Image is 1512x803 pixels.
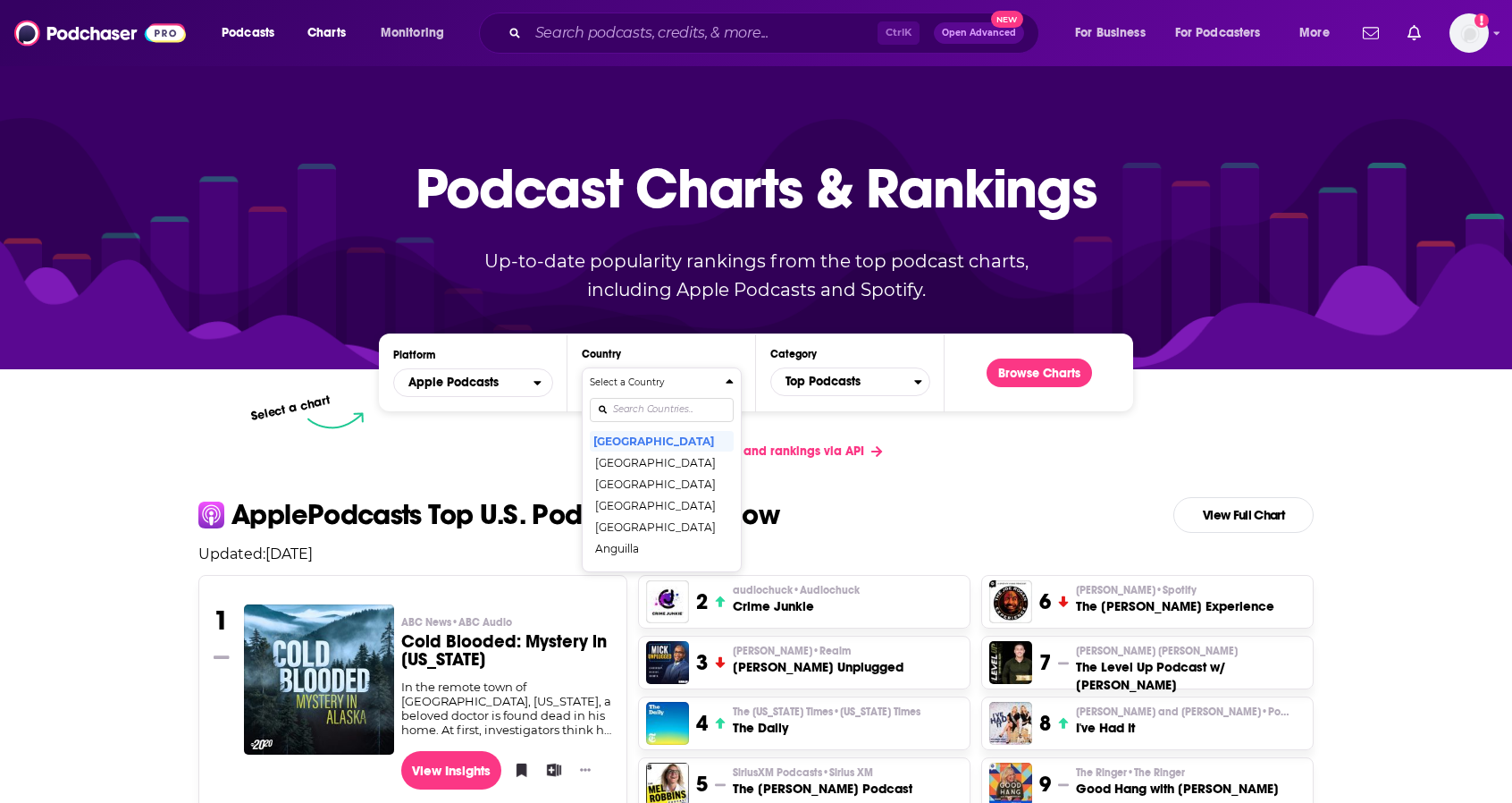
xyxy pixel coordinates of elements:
p: Apple Podcasts Top U.S. Podcasts Right Now [231,501,779,529]
button: Browse Charts [987,359,1092,387]
span: • Realm [812,645,851,657]
button: Anguilla [590,537,734,559]
span: Charts [307,21,346,46]
p: Up-to-date popularity rankings from the top podcast charts, including Apple Podcasts and Spotify. [449,247,1063,304]
h3: Cold Blooded: Mystery in [US_STATE] [401,633,613,669]
button: open menu [1287,19,1352,47]
a: Cold Blooded: Mystery in Alaska [244,604,394,754]
a: Show notifications dropdown [1400,18,1428,48]
button: Show profile menu [1449,13,1489,53]
button: open menu [1163,19,1287,47]
h3: The [PERSON_NAME] Podcast [733,780,912,798]
p: The Ringer • The Ringer [1076,765,1279,780]
h3: The [PERSON_NAME] Experience [1076,597,1274,615]
img: Podchaser - Follow, Share and Rate Podcasts [14,16,186,50]
button: [GEOGRAPHIC_DATA] [590,494,734,516]
p: SiriusXM Podcasts • Sirius XM [733,765,912,780]
button: [GEOGRAPHIC_DATA] [590,559,734,580]
a: View Insights [401,751,502,790]
button: Add to List [541,757,559,783]
a: Get podcast charts and rankings via API [615,429,896,473]
button: [GEOGRAPHIC_DATA] [590,516,734,537]
span: ABC News [401,615,512,630]
span: SiriusXM Podcasts [733,765,873,780]
p: Jennifer Welch and Angie Sullivan • PodcastOne [1076,705,1290,719]
p: Podcast Charts & Rankings [416,130,1097,246]
span: • PodcastOne [1261,706,1330,718]
h3: 4 [696,710,708,737]
img: The Daily [646,702,689,745]
span: Ctrl K [878,21,920,45]
span: • [US_STATE] Times [833,706,920,718]
button: Categories [770,368,930,396]
h3: 6 [1039,588,1051,615]
span: Podcasts [222,21,274,46]
span: More [1299,21,1330,46]
span: • The Ringer [1127,766,1185,779]
a: Crime Junkie [646,580,689,623]
a: Charts [296,19,357,47]
button: open menu [368,19,467,47]
h3: 5 [696,771,708,798]
a: [PERSON_NAME]•SpotifyThe [PERSON_NAME] Experience [1076,583,1274,615]
span: The Ringer [1076,765,1185,780]
button: Countries [582,368,742,572]
h3: Crime Junkie [733,597,860,615]
h3: Good Hang with [PERSON_NAME] [1076,780,1279,798]
a: Cold Blooded: Mystery in Alaska [244,604,394,755]
p: Joe Rogan • Spotify [1076,583,1274,597]
a: Show notifications dropdown [1356,18,1386,48]
span: • Audiochuck [793,584,860,596]
span: For Podcasters [1175,21,1261,46]
a: ABC News•ABC AudioCold Blooded: Mystery in [US_STATE] [401,615,613,680]
p: ABC News • ABC Audio [401,615,613,630]
h3: [PERSON_NAME] Unplugged [733,658,903,676]
svg: Add a profile image [1474,13,1489,28]
button: [GEOGRAPHIC_DATA] [590,473,734,494]
h3: The Daily [733,719,920,737]
span: Logged in as BrunswickDigital [1449,13,1489,53]
h2: Platforms [393,368,553,397]
h3: 7 [1039,649,1051,676]
a: The [US_STATE] Times•[US_STATE] TimesThe Daily [733,705,920,737]
p: Select a chart [249,393,332,424]
a: The Joe Rogan Experience [989,580,1032,623]
button: [GEOGRAPHIC_DATA] [590,452,734,473]
span: Apple Podcasts [408,376,499,389]
p: Mick Hunt • Realm [733,644,903,658]
img: Mick Unplugged [646,641,689,684]
span: • Spotify [1155,584,1197,596]
a: The Level Up Podcast w/ Paul Alex [989,641,1032,684]
h3: 9 [1039,771,1051,798]
h3: I've Had It [1076,719,1290,737]
span: The [US_STATE] Times [733,705,920,719]
img: I've Had It [989,702,1032,745]
span: • Sirius XM [822,766,873,779]
input: Search Countries... [590,398,734,422]
span: [PERSON_NAME] and [PERSON_NAME] [1076,705,1290,719]
span: • ABC Audio [451,616,512,629]
button: open menu [393,368,553,397]
h3: 3 [696,649,708,676]
h3: 1 [214,604,229,637]
h4: Select a Country [590,378,718,387]
span: Open Advanced [942,29,1016,38]
span: New [991,11,1023,28]
h3: The Level Up Podcast w/ [PERSON_NAME] [1076,658,1306,694]
span: [PERSON_NAME] [PERSON_NAME] [1076,644,1238,658]
div: In the remote town of [GEOGRAPHIC_DATA], [US_STATE], a beloved doctor is found dead in his home. ... [401,680,613,737]
button: Open AdvancedNew [934,22,1024,44]
button: Bookmark Podcast [508,757,526,783]
a: The Ringer•The RingerGood Hang with [PERSON_NAME] [1076,765,1279,798]
span: For Business [1075,21,1146,46]
a: [PERSON_NAME] [PERSON_NAME]The Level Up Podcast w/ [PERSON_NAME] [1076,644,1306,694]
img: select arrow [307,412,364,429]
